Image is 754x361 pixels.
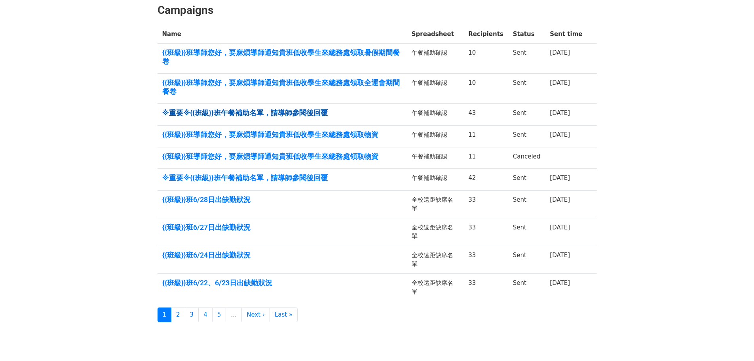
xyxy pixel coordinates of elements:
[463,25,508,44] th: Recipients
[158,25,407,44] th: Name
[550,131,570,138] a: [DATE]
[463,126,508,147] td: 11
[212,308,226,322] a: 5
[162,174,402,182] a: ※重要※{{班級}}班午餐補助名單，請導師參閱後回覆
[714,323,754,361] div: 聊天小工具
[162,48,402,65] a: {{班級}}班導師您好，要麻煩導師通知貴班低收學生來總務處領取暑假期間餐卷
[162,251,402,260] a: {{班級}}班6/24日出缺勤狀況
[463,104,508,126] td: 43
[463,74,508,104] td: 10
[407,104,463,126] td: 午餐補助確認
[407,74,463,104] td: 午餐補助確認
[714,323,754,361] iframe: Chat Widget
[407,169,463,191] td: 午餐補助確認
[407,190,463,218] td: 全校遠距缺席名單
[550,252,570,259] a: [DATE]
[407,218,463,246] td: 全校遠距缺席名單
[198,308,213,322] a: 4
[162,130,402,139] a: {{班級}}班導師您好，要麻煩導師通知貴班低收學生來總務處領取物資
[550,279,570,287] a: [DATE]
[508,126,545,147] td: Sent
[508,169,545,191] td: Sent
[508,104,545,126] td: Sent
[550,174,570,181] a: [DATE]
[508,44,545,74] td: Sent
[407,44,463,74] td: 午餐補助確認
[545,25,587,44] th: Sent time
[162,152,402,161] a: {{班級}}班導師您好，要麻煩導師通知貴班低收學生來總務處領取物資
[550,196,570,203] a: [DATE]
[162,195,402,204] a: {{班級}}班6/28日出缺勤狀況
[162,78,402,96] a: {{班級}}班導師您好，要麻煩導師通知貴班低收學生來總務處領取全運會期間餐卷
[550,109,570,117] a: [DATE]
[550,79,570,86] a: [DATE]
[508,74,545,104] td: Sent
[407,246,463,273] td: 全校遠距缺席名單
[241,308,270,322] a: Next ›
[508,147,545,169] td: Canceled
[463,273,508,301] td: 33
[270,308,298,322] a: Last »
[162,223,402,232] a: {{班級}}班6/27日出缺勤狀況
[407,25,463,44] th: Spreadsheet
[463,246,508,273] td: 33
[463,169,508,191] td: 42
[550,49,570,56] a: [DATE]
[407,147,463,169] td: 午餐補助確認
[463,147,508,169] td: 11
[162,279,402,287] a: {{班級}}班6/22、6/23日出缺勤狀況
[463,190,508,218] td: 33
[508,246,545,273] td: Sent
[185,308,199,322] a: 3
[162,109,402,117] a: ※重要※{{班級}}班午餐補助名單，請導師參閱後回覆
[508,25,545,44] th: Status
[158,308,172,322] a: 1
[508,218,545,246] td: Sent
[171,308,185,322] a: 2
[463,44,508,74] td: 10
[508,190,545,218] td: Sent
[158,4,597,17] h2: Campaigns
[407,273,463,301] td: 全校遠距缺席名單
[508,273,545,301] td: Sent
[550,224,570,231] a: [DATE]
[463,218,508,246] td: 33
[407,126,463,147] td: 午餐補助確認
